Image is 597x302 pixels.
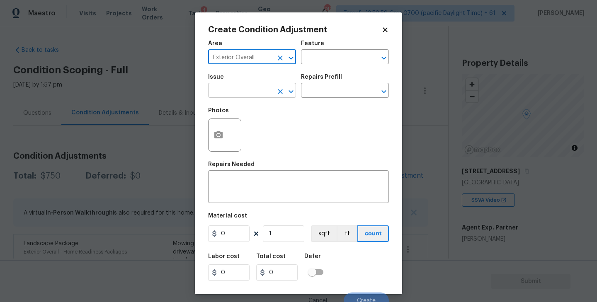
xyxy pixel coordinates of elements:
h5: Photos [208,108,229,114]
h2: Create Condition Adjustment [208,26,381,34]
h5: Defer [304,254,321,259]
button: Open [378,52,390,64]
h5: Material cost [208,213,247,219]
button: sqft [311,225,337,242]
button: Open [285,86,297,97]
button: Open [285,52,297,64]
h5: Labor cost [208,254,240,259]
button: Clear [274,52,286,64]
h5: Repairs Needed [208,162,255,167]
button: Open [378,86,390,97]
h5: Issue [208,74,224,80]
h5: Repairs Prefill [301,74,342,80]
h5: Feature [301,41,324,46]
h5: Area [208,41,222,46]
h5: Total cost [256,254,286,259]
button: ft [337,225,357,242]
button: count [357,225,389,242]
button: Clear [274,86,286,97]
